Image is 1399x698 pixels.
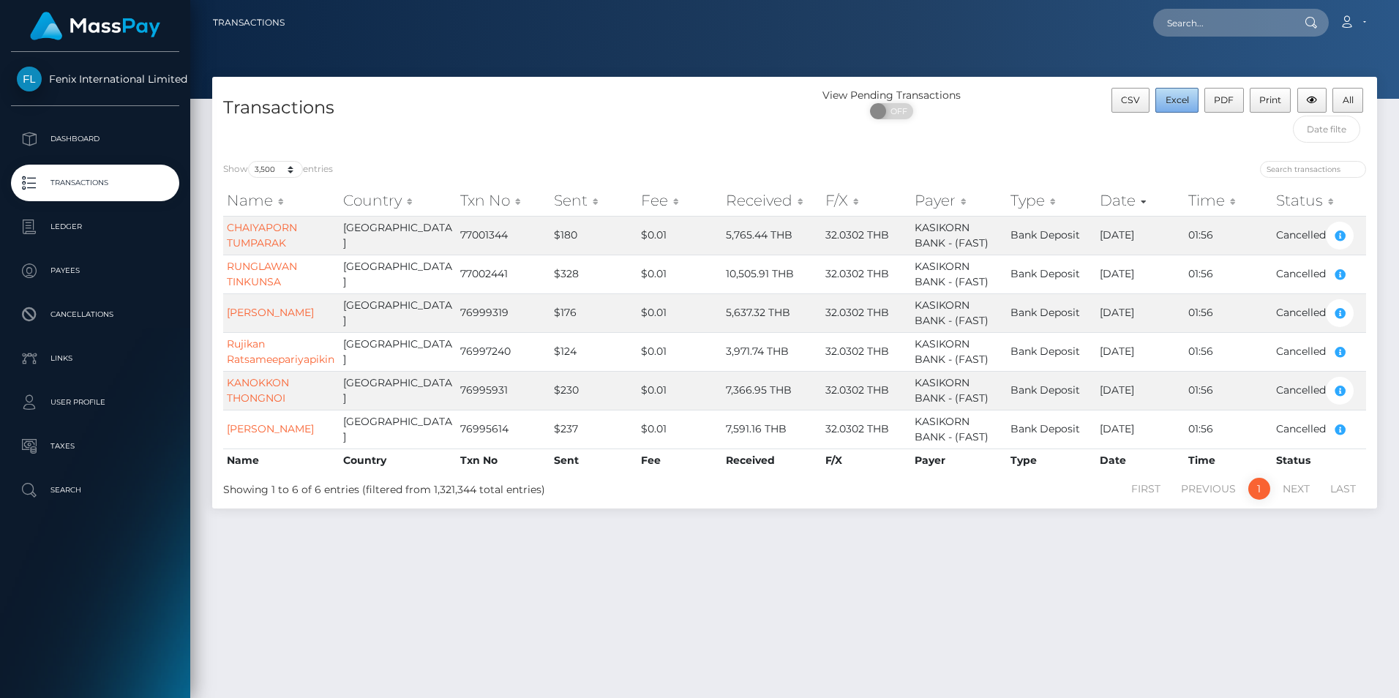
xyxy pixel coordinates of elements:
[17,479,173,501] p: Search
[213,7,285,38] a: Transactions
[340,255,457,293] td: [GEOGRAPHIC_DATA]
[1185,186,1273,215] th: Time: activate to sort column ascending
[223,449,340,472] th: Name
[457,332,550,371] td: 76997240
[11,72,179,86] span: Fenix International Limited
[227,337,334,366] a: Rujikan Ratsameepariyapikin
[1272,216,1366,255] td: Cancelled
[915,376,989,405] span: KASIKORN BANK - (FAST)
[1293,116,1360,143] input: Date filter
[1185,371,1273,410] td: 01:56
[722,293,822,332] td: 5,637.32 THB
[915,337,989,366] span: KASIKORN BANK - (FAST)
[822,186,911,215] th: F/X: activate to sort column ascending
[1007,293,1097,332] td: Bank Deposit
[17,304,173,326] p: Cancellations
[17,216,173,238] p: Ledger
[11,296,179,333] a: Cancellations
[550,186,637,215] th: Sent: activate to sort column ascending
[17,260,173,282] p: Payees
[340,216,457,255] td: [GEOGRAPHIC_DATA]
[457,371,550,410] td: 76995931
[1204,88,1244,113] button: PDF
[550,293,637,332] td: $176
[550,410,637,449] td: $237
[1185,449,1273,472] th: Time
[637,410,722,449] td: $0.01
[1185,332,1273,371] td: 01:56
[1185,255,1273,293] td: 01:56
[457,293,550,332] td: 76999319
[1272,371,1366,410] td: Cancelled
[637,293,722,332] td: $0.01
[550,449,637,472] th: Sent
[637,449,722,472] th: Fee
[1096,449,1184,472] th: Date
[911,186,1006,215] th: Payer: activate to sort column ascending
[17,435,173,457] p: Taxes
[248,161,303,178] select: Showentries
[223,186,340,215] th: Name: activate to sort column ascending
[637,186,722,215] th: Fee: activate to sort column ascending
[1343,94,1354,105] span: All
[340,293,457,332] td: [GEOGRAPHIC_DATA]
[223,95,784,121] h4: Transactions
[30,12,160,40] img: MassPay Logo
[17,348,173,369] p: Links
[915,221,989,249] span: KASIKORN BANK - (FAST)
[637,255,722,293] td: $0.01
[1272,332,1366,371] td: Cancelled
[822,293,911,332] td: 32.0302 THB
[722,449,822,472] th: Received
[1272,293,1366,332] td: Cancelled
[340,186,457,215] th: Country: activate to sort column ascending
[17,391,173,413] p: User Profile
[17,128,173,150] p: Dashboard
[1214,94,1234,105] span: PDF
[457,255,550,293] td: 77002441
[227,376,289,405] a: KANOKKON THONGNOI
[1096,410,1184,449] td: [DATE]
[17,67,42,91] img: Fenix International Limited
[550,216,637,255] td: $180
[795,88,989,103] div: View Pending Transactions
[878,103,915,119] span: OFF
[1007,332,1097,371] td: Bank Deposit
[915,299,989,327] span: KASIKORN BANK - (FAST)
[340,332,457,371] td: [GEOGRAPHIC_DATA]
[637,371,722,410] td: $0.01
[1096,332,1184,371] td: [DATE]
[1007,186,1097,215] th: Type: activate to sort column ascending
[722,332,822,371] td: 3,971.74 THB
[11,472,179,509] a: Search
[11,428,179,465] a: Taxes
[1007,449,1097,472] th: Type
[1166,94,1189,105] span: Excel
[227,306,314,319] a: [PERSON_NAME]
[340,449,457,472] th: Country
[550,332,637,371] td: $124
[223,161,333,178] label: Show entries
[1153,9,1291,37] input: Search...
[722,410,822,449] td: 7,591.16 THB
[637,332,722,371] td: $0.01
[1007,255,1097,293] td: Bank Deposit
[1332,88,1363,113] button: All
[1096,186,1184,215] th: Date: activate to sort column ascending
[11,121,179,157] a: Dashboard
[722,255,822,293] td: 10,505.91 THB
[1121,94,1140,105] span: CSV
[457,449,550,472] th: Txn No
[227,260,297,288] a: RUNGLAWAN TINKUNSA
[550,255,637,293] td: $328
[11,384,179,421] a: User Profile
[1096,293,1184,332] td: [DATE]
[822,371,911,410] td: 32.0302 THB
[227,221,297,249] a: CHAIYAPORN TUMPARAK
[340,371,457,410] td: [GEOGRAPHIC_DATA]
[1272,186,1366,215] th: Status: activate to sort column ascending
[1185,410,1273,449] td: 01:56
[1297,88,1327,113] button: Column visibility
[1250,88,1291,113] button: Print
[1248,478,1270,500] a: 1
